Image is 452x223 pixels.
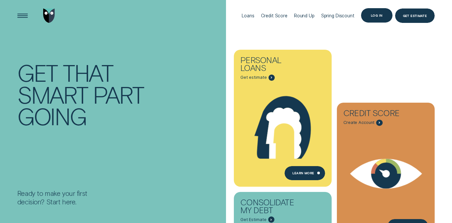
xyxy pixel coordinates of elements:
[240,217,266,222] span: Get Estimate
[240,56,303,75] div: Personal loans
[234,50,332,187] a: Personal loans - Learn more
[17,31,159,189] h1: Get that Smart Part going
[321,13,355,18] div: Spring Discount
[343,109,406,120] div: Credit Score
[261,13,287,18] div: Credit Score
[17,189,99,206] div: Ready to make your first decision? Start here.
[240,75,267,80] span: Get estimate
[240,198,303,217] div: Consolidate my debt
[361,8,392,22] button: Log in
[343,120,374,125] span: Create Account
[294,13,315,18] div: Round Up
[242,13,254,18] div: Loans
[285,166,325,180] a: Learn more
[371,14,382,17] div: Log in
[395,9,435,23] a: Get Estimate
[15,9,29,23] button: Open Menu
[43,9,55,23] img: Wisr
